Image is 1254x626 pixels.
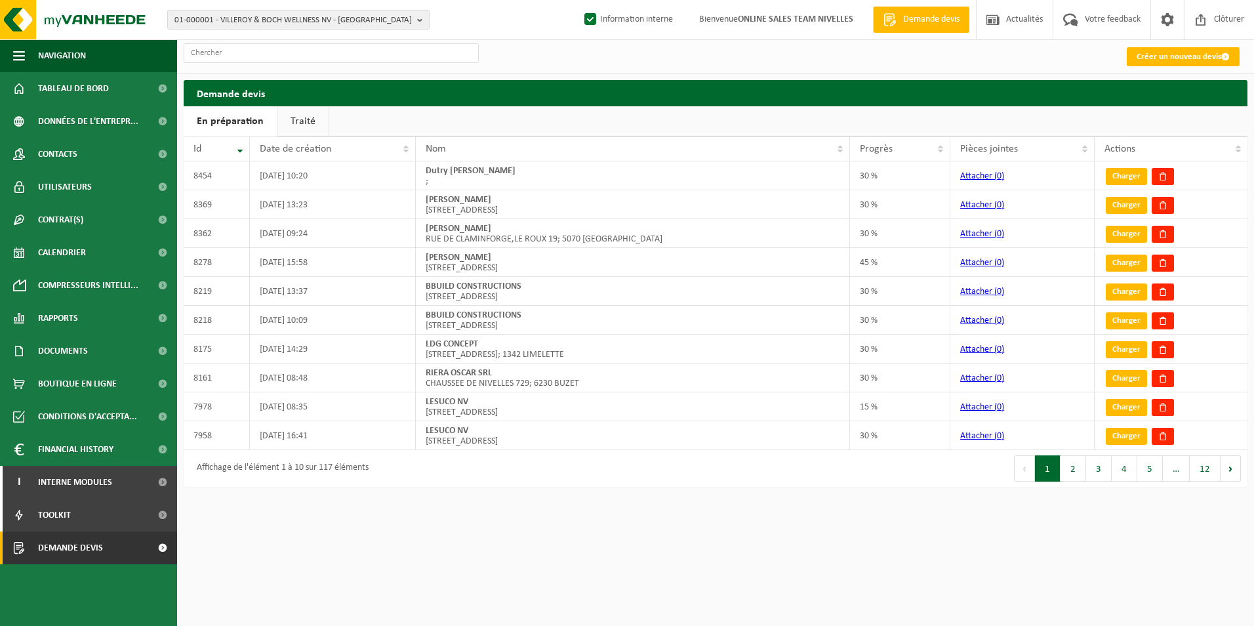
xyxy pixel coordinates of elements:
[38,105,138,138] span: Données de l'entrepr...
[850,161,950,190] td: 30 %
[250,335,416,364] td: [DATE] 14:29
[416,364,850,392] td: CHAUSSEE DE NIVELLES 729; 6230 BUZET
[416,219,850,248] td: RUE DE CLAMINFORGE,LE ROUX 19; 5070 [GEOGRAPHIC_DATA]
[850,392,950,421] td: 15 %
[426,282,521,291] strong: BBUILD CONSTRUCTIONS
[850,190,950,219] td: 30 %
[960,344,1004,354] a: Attacher (0)
[997,402,1001,412] span: 0
[738,14,853,24] strong: ONLINE SALES TEAM NIVELLES
[960,402,1004,412] a: Attacher (0)
[997,258,1001,268] span: 0
[997,344,1001,354] span: 0
[1106,255,1147,272] a: Charger
[1106,168,1147,185] a: Charger
[184,161,250,190] td: 8454
[426,166,516,176] strong: Dutry [PERSON_NAME]
[426,368,492,378] strong: RIERA OSCAR SRL
[184,106,277,136] a: En préparation
[850,306,950,335] td: 30 %
[960,200,1004,210] a: Attacher (0)
[997,200,1001,210] span: 0
[184,80,1247,106] h2: Demande devis
[416,248,850,277] td: [STREET_ADDRESS]
[250,219,416,248] td: [DATE] 09:24
[960,229,1004,239] a: Attacher (0)
[184,364,250,392] td: 8161
[997,171,1001,181] span: 0
[184,392,250,421] td: 7978
[1106,341,1147,358] a: Charger
[850,248,950,277] td: 45 %
[1106,226,1147,243] a: Charger
[184,219,250,248] td: 8362
[997,287,1001,297] span: 0
[416,161,850,190] td: ;
[960,171,1004,181] a: Attacher (0)
[1137,455,1163,482] button: 5
[38,499,71,532] span: Toolkit
[38,367,117,400] span: Boutique en ligne
[960,287,1004,297] a: Attacher (0)
[38,236,86,269] span: Calendrier
[997,431,1001,441] span: 0
[960,431,1004,441] a: Attacher (0)
[38,203,83,236] span: Contrat(s)
[38,138,77,171] span: Contacts
[250,421,416,450] td: [DATE] 16:41
[1104,144,1135,154] span: Actions
[184,190,250,219] td: 8369
[1163,455,1190,482] span: …
[260,144,331,154] span: Date de création
[250,277,416,306] td: [DATE] 13:37
[38,302,78,335] span: Rapports
[850,219,950,248] td: 30 %
[900,13,963,26] span: Demande devis
[997,373,1001,383] span: 0
[1190,455,1221,482] button: 12
[416,306,850,335] td: [STREET_ADDRESS]
[873,7,969,33] a: Demande devis
[416,335,850,364] td: [STREET_ADDRESS]; 1342 LIMELETTE
[426,144,446,154] span: Nom
[426,224,491,234] strong: [PERSON_NAME]
[960,258,1004,268] a: Attacher (0)
[193,144,201,154] span: Id
[184,277,250,306] td: 8219
[1127,47,1240,66] a: Créer un nouveau devis
[38,433,113,466] span: Financial History
[1106,399,1147,416] a: Charger
[860,144,893,154] span: Progrès
[426,426,468,436] strong: LESUCO NV
[38,466,112,499] span: Interne modules
[416,421,850,450] td: [STREET_ADDRESS]
[426,397,468,407] strong: LESUCO NV
[38,171,92,203] span: Utilisateurs
[850,335,950,364] td: 30 %
[184,335,250,364] td: 8175
[13,466,25,499] span: I
[38,532,103,564] span: Demande devis
[850,421,950,450] td: 30 %
[960,144,1018,154] span: Pièces jointes
[1106,283,1147,301] a: Charger
[1112,455,1137,482] button: 4
[1035,455,1061,482] button: 1
[250,161,416,190] td: [DATE] 10:20
[38,39,86,72] span: Navigation
[1106,370,1147,387] a: Charger
[250,306,416,335] td: [DATE] 10:09
[250,364,416,392] td: [DATE] 08:48
[960,373,1004,383] a: Attacher (0)
[250,190,416,219] td: [DATE] 13:23
[38,400,137,433] span: Conditions d'accepta...
[850,277,950,306] td: 30 %
[426,339,478,349] strong: LDG CONCEPT
[1061,455,1086,482] button: 2
[1086,455,1112,482] button: 3
[1106,428,1147,445] a: Charger
[850,364,950,392] td: 30 %
[250,248,416,277] td: [DATE] 15:58
[1106,197,1147,214] a: Charger
[1106,312,1147,329] a: Charger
